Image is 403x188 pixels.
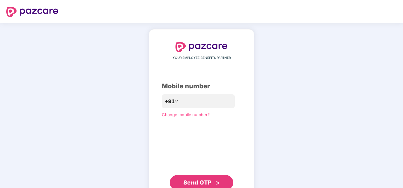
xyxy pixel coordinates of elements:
span: YOUR EMPLOYEE BENEFITS PARTNER [173,55,231,60]
span: Send OTP [183,179,212,186]
img: logo [6,7,58,17]
a: Change mobile number? [162,112,210,117]
span: down [175,99,178,103]
div: Mobile number [162,81,241,91]
span: +91 [165,97,175,105]
img: logo [175,42,228,52]
span: double-right [216,181,220,185]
